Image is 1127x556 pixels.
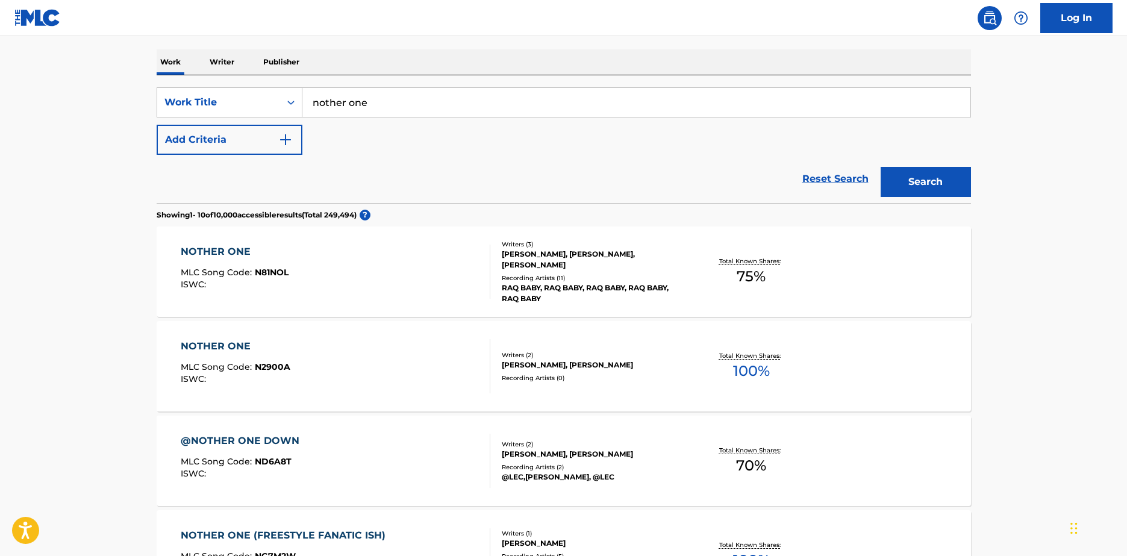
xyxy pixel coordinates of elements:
div: [PERSON_NAME], [PERSON_NAME] [502,449,684,460]
img: 9d2ae6d4665cec9f34b9.svg [278,133,293,147]
p: Total Known Shares: [719,257,784,266]
img: search [982,11,997,25]
button: Search [881,167,971,197]
img: help [1014,11,1028,25]
div: NOTHER ONE [181,245,289,259]
div: Recording Artists ( 2 ) [502,463,684,472]
a: Public Search [978,6,1002,30]
span: 70 % [736,455,766,476]
div: Writers ( 2 ) [502,440,684,449]
p: Publisher [260,49,303,75]
iframe: Chat Widget [1067,498,1127,556]
span: MLC Song Code : [181,361,255,372]
p: Showing 1 - 10 of 10,000 accessible results (Total 249,494 ) [157,210,357,220]
p: Total Known Shares: [719,540,784,549]
div: Writers ( 3 ) [502,240,684,249]
div: Writers ( 1 ) [502,529,684,538]
div: Writers ( 2 ) [502,351,684,360]
div: [PERSON_NAME], [PERSON_NAME], [PERSON_NAME] [502,249,684,270]
p: Total Known Shares: [719,351,784,360]
span: N81NOL [255,267,289,278]
span: ND6A8T [255,456,292,467]
a: Reset Search [796,166,875,192]
div: Recording Artists ( 11 ) [502,273,684,283]
a: Log In [1040,3,1113,33]
span: ? [360,210,370,220]
div: Help [1009,6,1033,30]
div: Drag [1070,510,1078,546]
p: Work [157,49,184,75]
span: MLC Song Code : [181,267,255,278]
p: Writer [206,49,238,75]
span: ISWC : [181,373,209,384]
img: MLC Logo [14,9,61,27]
div: @NOTHER ONE DOWN [181,434,305,448]
a: NOTHER ONEMLC Song Code:N2900AISWC:Writers (2)[PERSON_NAME], [PERSON_NAME]Recording Artists (0)To... [157,321,971,411]
span: ISWC : [181,279,209,290]
span: N2900A [255,361,290,372]
div: [PERSON_NAME] [502,538,684,549]
div: NOTHER ONE [181,339,290,354]
span: MLC Song Code : [181,456,255,467]
p: Total Known Shares: [719,446,784,455]
form: Search Form [157,87,971,203]
div: RAQ BABY, RAQ BABY, RAQ BABY, RAQ BABY, RAQ BABY [502,283,684,304]
div: @LEC,[PERSON_NAME], @LEC [502,472,684,483]
div: Recording Artists ( 0 ) [502,373,684,383]
div: [PERSON_NAME], [PERSON_NAME] [502,360,684,370]
button: Add Criteria [157,125,302,155]
div: NOTHER ONE (FREESTYLE FANATIC ISH) [181,528,392,543]
div: Work Title [164,95,273,110]
span: ISWC : [181,468,209,479]
span: 100 % [733,360,770,382]
span: 75 % [737,266,766,287]
a: NOTHER ONEMLC Song Code:N81NOLISWC:Writers (3)[PERSON_NAME], [PERSON_NAME], [PERSON_NAME]Recordin... [157,226,971,317]
a: @NOTHER ONE DOWNMLC Song Code:ND6A8TISWC:Writers (2)[PERSON_NAME], [PERSON_NAME]Recording Artists... [157,416,971,506]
